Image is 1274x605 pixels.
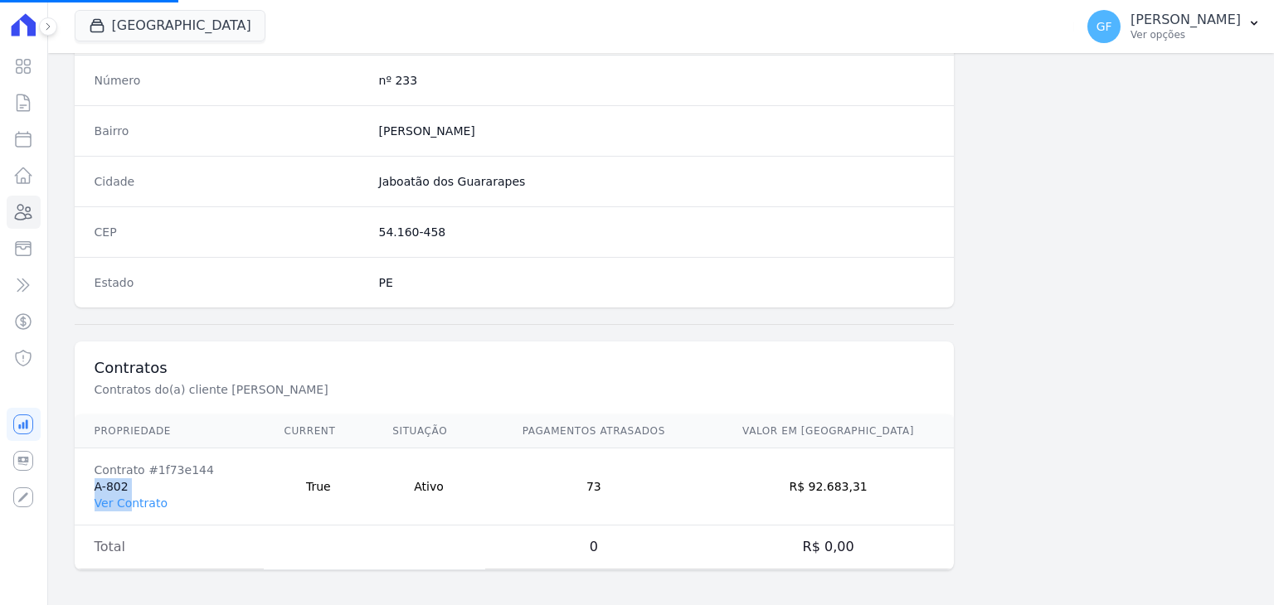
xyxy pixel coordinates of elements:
div: Contrato #1f73e144 [95,462,245,478]
th: Pagamentos Atrasados [485,414,703,448]
th: Current [264,414,372,448]
dt: CEP [95,224,366,240]
td: 0 [485,525,703,569]
p: Contratos do(a) cliente [PERSON_NAME] [95,381,652,398]
dd: [PERSON_NAME] [379,123,935,139]
dd: Jaboatão dos Guararapes [379,173,935,190]
td: Total [75,525,265,569]
dt: Bairro [95,123,366,139]
dt: Número [95,72,366,89]
dt: Cidade [95,173,366,190]
dd: PE [379,274,935,291]
td: Ativo [372,448,485,525]
td: A-802 [75,448,265,525]
a: Ver Contrato [95,496,168,510]
th: Situação [372,414,485,448]
dt: Estado [95,274,366,291]
td: R$ 92.683,31 [703,448,955,525]
dd: 54.160-458 [379,224,935,240]
p: [PERSON_NAME] [1131,12,1241,28]
th: Propriedade [75,414,265,448]
h3: Contratos [95,358,935,378]
p: Ver opções [1131,28,1241,41]
td: R$ 0,00 [703,525,955,569]
span: GF [1097,21,1112,32]
dd: nº 233 [379,72,935,89]
th: Valor em [GEOGRAPHIC_DATA] [703,414,955,448]
button: [GEOGRAPHIC_DATA] [75,10,265,41]
button: GF [PERSON_NAME] Ver opções [1074,3,1274,50]
td: True [264,448,372,525]
td: 73 [485,448,703,525]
